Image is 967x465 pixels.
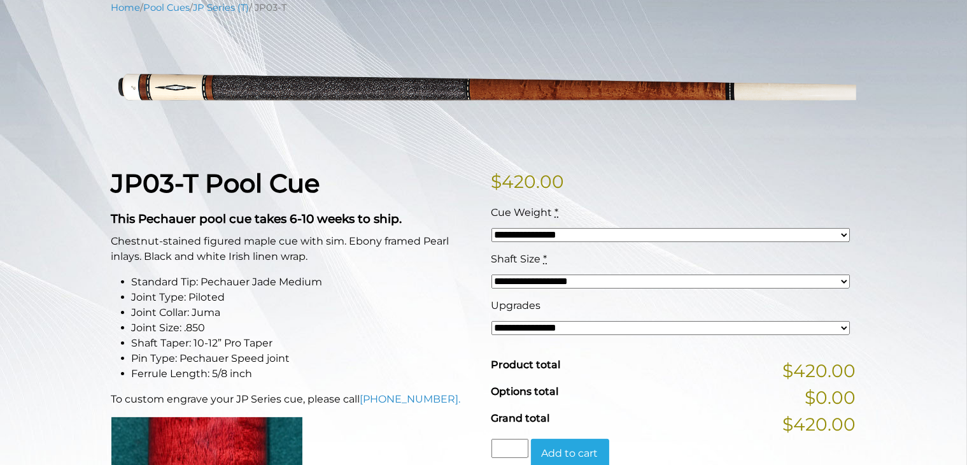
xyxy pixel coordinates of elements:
[491,359,561,371] span: Product total
[132,351,476,366] li: Pin Type: Pechauer Speed joint
[111,168,320,199] strong: JP03-T Pool Cue
[132,366,476,382] li: Ferrule Length: 5/8 inch
[783,357,856,384] span: $420.00
[111,234,476,264] p: Chestnut-stained figured maple cue with sim. Ebony framed Pearl inlays. Black and white Irish lin...
[491,171,565,192] bdi: 420.00
[491,206,553,218] span: Cue Weight
[132,305,476,320] li: Joint Collar: Juma
[132,336,476,351] li: Shaft Taper: 10-12” Pro Taper
[491,439,528,458] input: Product quantity
[132,320,476,336] li: Joint Size: .850
[132,275,476,290] li: Standard Tip: Pechauer Jade Medium
[360,393,461,405] a: [PHONE_NUMBER].
[132,290,476,305] li: Joint Type: Piloted
[111,2,141,13] a: Home
[555,206,559,218] abbr: required
[111,392,476,407] p: To custom engrave your JP Series cue, please call
[491,299,541,311] span: Upgrades
[805,384,856,411] span: $0.00
[194,2,250,13] a: JP Series (T)
[111,1,856,15] nav: Breadcrumb
[783,411,856,438] span: $420.00
[111,24,856,148] img: jp03-T.png
[111,211,402,226] strong: This Pechauer pool cue takes 6-10 weeks to ship.
[491,412,550,424] span: Grand total
[491,253,541,265] span: Shaft Size
[144,2,190,13] a: Pool Cues
[544,253,547,265] abbr: required
[491,171,502,192] span: $
[491,385,559,397] span: Options total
